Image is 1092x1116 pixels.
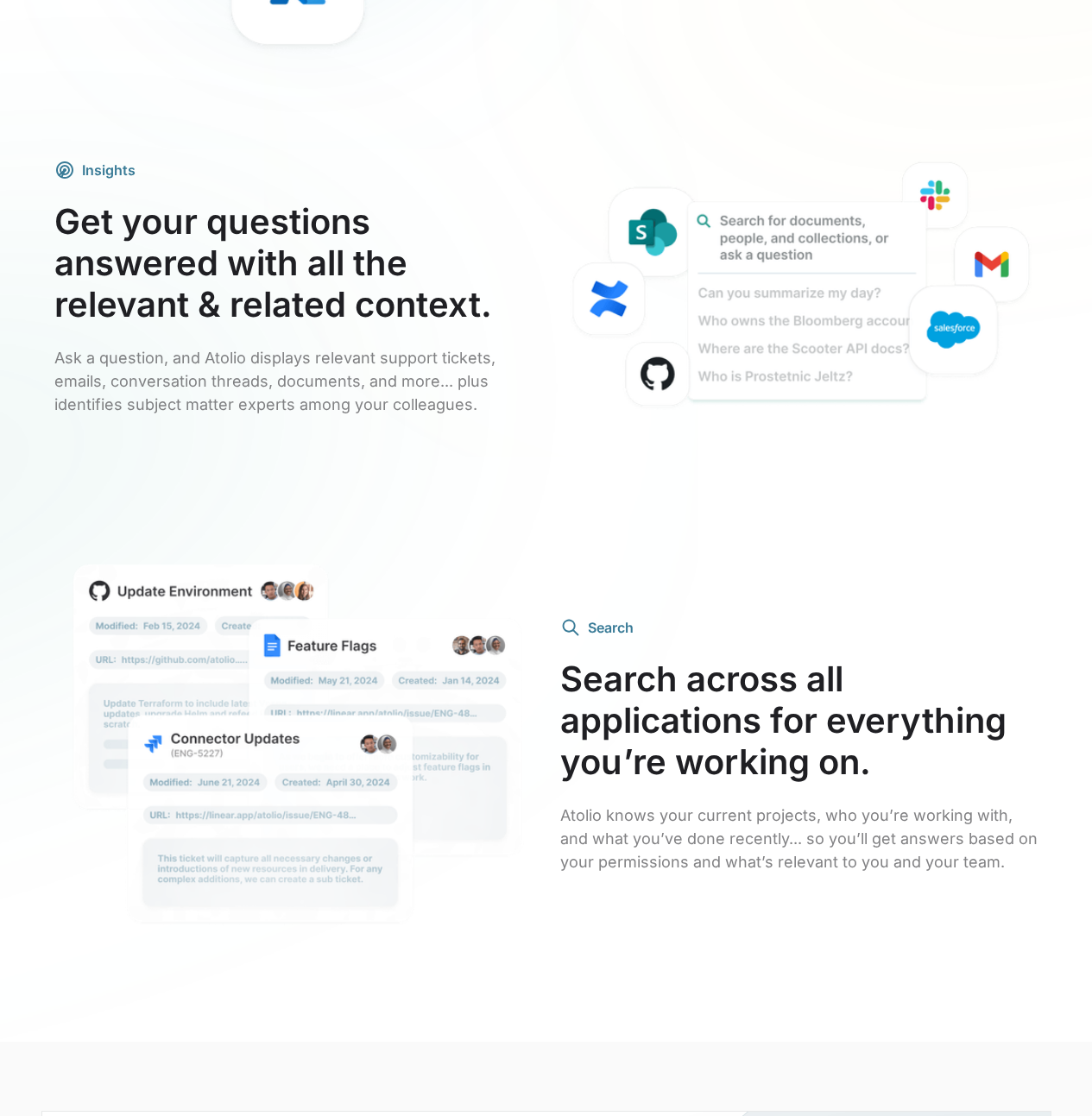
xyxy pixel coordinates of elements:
[560,155,1038,421] img: Insights
[588,617,634,638] div: Search
[82,160,136,180] div: Insights
[54,201,532,325] h3: Get your questions answered with all the relevant & related context.
[560,659,1038,783] h3: Search across all applications for everything you’re working on.
[54,545,532,946] img: search
[54,346,532,416] p: Ask a question, and Atolio displays relevant support tickets, emails, conversation threads, docum...
[560,804,1038,873] p: Atolio knows your current projects, who you’re working with, and what you’ve done recently... so ...
[1006,1033,1092,1116] iframe: Chat Widget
